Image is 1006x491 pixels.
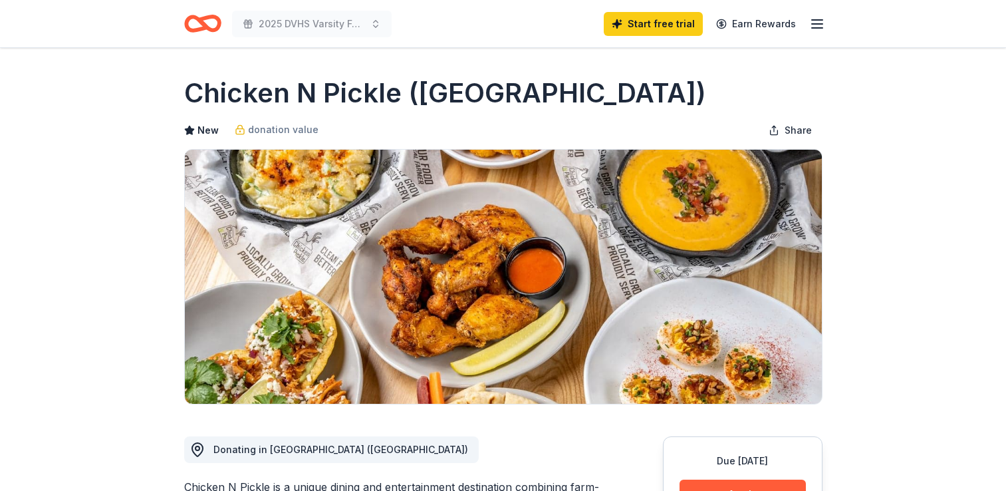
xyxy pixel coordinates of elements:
a: Earn Rewards [708,12,804,36]
button: 2025 DVHS Varsity Football Banquet [232,11,392,37]
a: Start free trial [604,12,703,36]
span: New [197,122,219,138]
a: Home [184,8,221,39]
span: Share [785,122,812,138]
span: donation value [248,122,318,138]
h1: Chicken N Pickle ([GEOGRAPHIC_DATA]) [184,75,706,112]
span: Donating in [GEOGRAPHIC_DATA] ([GEOGRAPHIC_DATA]) [213,444,468,455]
button: Share [758,117,822,144]
div: Due [DATE] [680,453,806,469]
img: Image for Chicken N Pickle (Glendale) [185,150,822,404]
span: 2025 DVHS Varsity Football Banquet [259,16,365,32]
a: donation value [235,122,318,138]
